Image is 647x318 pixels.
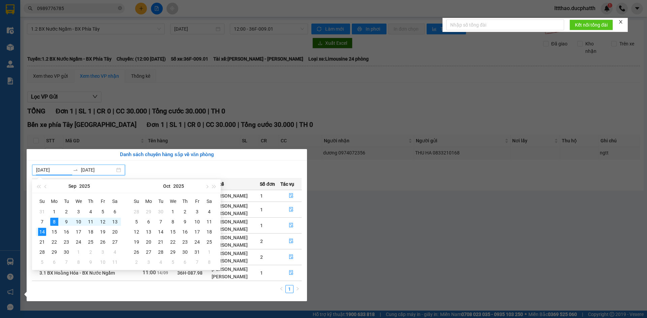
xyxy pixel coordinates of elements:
[62,228,70,236] div: 16
[74,208,83,216] div: 3
[48,227,60,237] td: 2025-09-15
[169,228,177,236] div: 15
[99,208,107,216] div: 5
[173,179,184,193] button: 2025
[191,196,203,207] th: Fr
[130,227,143,237] td: 2025-10-12
[143,207,155,217] td: 2025-09-29
[143,227,155,237] td: 2025-10-13
[260,254,263,260] span: 2
[157,218,165,226] div: 7
[179,257,191,267] td: 2025-11-06
[285,285,294,293] li: 1
[205,258,213,266] div: 8
[203,257,215,267] td: 2025-11-08
[85,196,97,207] th: Th
[109,237,121,247] td: 2025-09-27
[212,250,259,257] div: [PERSON_NAME]
[60,247,72,257] td: 2025-09-30
[280,180,294,188] span: Tác vụ
[97,196,109,207] th: Fr
[97,237,109,247] td: 2025-09-26
[85,227,97,237] td: 2025-09-18
[50,258,58,266] div: 6
[181,238,189,246] div: 23
[50,208,58,216] div: 1
[167,257,179,267] td: 2025-11-05
[212,225,259,233] div: [PERSON_NAME]
[145,258,153,266] div: 3
[85,257,97,267] td: 2025-10-09
[191,257,203,267] td: 2025-11-07
[109,196,121,207] th: Sa
[167,207,179,217] td: 2025-10-01
[286,285,293,293] a: 1
[260,223,263,228] span: 1
[99,248,107,256] div: 3
[212,234,259,241] div: [PERSON_NAME]
[81,166,115,174] input: Đến ngày
[193,208,201,216] div: 3
[32,151,302,159] div: Danh sách chuyến hàng sắp về văn phòng
[289,254,294,260] span: file-done
[260,180,275,188] span: Số đơn
[87,208,95,216] div: 4
[203,227,215,237] td: 2025-10-18
[181,218,189,226] div: 9
[277,285,285,293] button: left
[281,220,302,231] button: file-done
[143,257,155,267] td: 2025-11-03
[281,204,302,215] button: file-done
[167,237,179,247] td: 2025-10-22
[130,257,143,267] td: 2025-11-02
[145,228,153,236] div: 13
[212,202,259,210] div: [PERSON_NAME]
[191,247,203,257] td: 2025-10-31
[111,238,119,246] div: 27
[181,208,189,216] div: 2
[132,218,141,226] div: 5
[132,228,141,236] div: 12
[212,266,259,273] div: [PERSON_NAME]
[203,207,215,217] td: 2025-10-04
[155,247,167,257] td: 2025-10-28
[99,218,107,226] div: 12
[38,248,46,256] div: 28
[203,196,215,207] th: Sa
[36,257,48,267] td: 2025-10-05
[87,258,95,266] div: 9
[99,258,107,266] div: 10
[179,227,191,237] td: 2025-10-16
[193,238,201,246] div: 24
[99,228,107,236] div: 19
[193,258,201,266] div: 7
[145,218,153,226] div: 6
[179,196,191,207] th: Th
[294,285,302,293] button: right
[260,207,263,212] span: 1
[205,238,213,246] div: 25
[111,248,119,256] div: 4
[36,237,48,247] td: 2025-09-21
[169,218,177,226] div: 8
[181,258,189,266] div: 6
[277,285,285,293] li: Previous Page
[48,196,60,207] th: Mo
[132,258,141,266] div: 2
[79,179,90,193] button: 2025
[111,218,119,226] div: 13
[72,196,85,207] th: We
[99,238,107,246] div: 26
[109,227,121,237] td: 2025-09-20
[212,210,259,217] div: [PERSON_NAME]
[62,238,70,246] div: 23
[72,217,85,227] td: 2025-09-10
[73,167,78,173] span: to
[109,247,121,257] td: 2025-10-04
[143,237,155,247] td: 2025-10-20
[155,227,167,237] td: 2025-10-14
[155,207,167,217] td: 2025-09-30
[203,237,215,247] td: 2025-10-25
[205,248,213,256] div: 1
[143,196,155,207] th: Mo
